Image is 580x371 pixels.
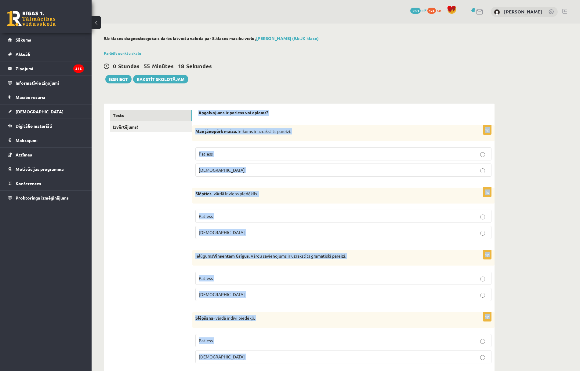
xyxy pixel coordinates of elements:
strong: Apgalvojums ir patiess vai aplams? [198,110,268,115]
p: Ielūgums . Vārdu savienojums ir uzrakstīts gramatiski pareizi. [195,253,461,259]
span: Patiess [199,213,213,219]
span: Motivācijas programma [16,166,64,172]
a: [PERSON_NAME] [504,9,542,15]
span: Minūtes [152,62,174,69]
span: 3391 [410,8,421,14]
span: Stundas [118,62,140,69]
p: - vārdā ir viens piedēklis. [195,191,461,197]
input: [DEMOGRAPHIC_DATA] [480,355,485,360]
a: Maksājumi [8,133,84,147]
span: Konferences [16,181,41,186]
legend: Informatīvie ziņojumi [16,76,84,90]
span: Proktoringa izmēģinājums [16,195,69,200]
a: Sākums [8,33,84,47]
a: Digitālie materiāli [8,119,84,133]
a: Rīgas 1. Tālmācības vidusskola [7,11,56,26]
input: [DEMOGRAPHIC_DATA] [480,293,485,298]
input: [DEMOGRAPHIC_DATA] [480,168,485,173]
a: Konferences [8,176,84,190]
strong: Slēpšana [195,315,213,321]
span: Aktuāli [16,51,30,57]
span: Sekundes [186,62,212,69]
a: Motivācijas programma [8,162,84,176]
p: 1p [483,250,491,259]
input: Patiess [480,277,485,281]
strong: Slēpties [195,191,212,196]
p: 1p [483,187,491,197]
a: Ziņojumi315 [8,61,84,75]
a: Izvērtējums! [110,121,192,133]
span: mP [422,8,426,13]
p: 1p [483,125,491,135]
span: 55 [144,62,150,69]
a: Parādīt punktu skalu [104,51,141,56]
legend: Maksājumi [16,133,84,147]
p: 1p [483,312,491,321]
input: Patiess [480,339,485,344]
span: Mācību resursi [16,94,45,100]
span: Sākums [16,37,31,42]
a: Aktuāli [8,47,84,61]
span: [DEMOGRAPHIC_DATA] [199,230,245,235]
span: [DEMOGRAPHIC_DATA] [199,167,245,173]
a: Rakstīt skolotājam [133,75,188,83]
input: Patiess [480,215,485,219]
a: 174 xp [427,8,444,13]
input: [DEMOGRAPHIC_DATA] [480,231,485,236]
legend: Ziņojumi [16,61,84,75]
span: Patiess [199,338,213,343]
span: [DEMOGRAPHIC_DATA] [199,292,245,297]
a: Tests [110,110,192,121]
strong: Man jānopērk maize. [195,128,237,134]
span: [DEMOGRAPHIC_DATA] [199,354,245,359]
a: Informatīvie ziņojumi [8,76,84,90]
span: [DEMOGRAPHIC_DATA] [16,109,63,114]
span: 0 [113,62,116,69]
span: 174 [427,8,436,14]
span: Atzīmes [16,152,32,157]
span: Patiess [199,275,213,281]
span: Patiess [199,151,213,156]
a: 3391 mP [410,8,426,13]
a: [PERSON_NAME] (9.b JK klase) [256,35,319,41]
p: Teikums ir uzrakstīts pareizi. [195,128,461,134]
a: Mācību resursi [8,90,84,104]
span: Digitālie materiāli [16,123,52,129]
img: Ramil Lachynian [494,9,500,15]
h2: 9.b klases diagnosticējošais darbs latviešu valodā par 8.klases mācību vielu , [104,36,495,41]
p: - vārdā ir divi piedēkļi. [195,315,461,321]
a: Atzīmes [8,148,84,162]
a: [DEMOGRAPHIC_DATA] [8,105,84,119]
button: Iesniegt [105,75,132,83]
input: Patiess [480,152,485,157]
a: Proktoringa izmēģinājums [8,191,84,205]
i: 315 [73,64,84,73]
span: 18 [178,62,184,69]
strong: Vinsentam Grigus [213,253,249,259]
span: xp [437,8,441,13]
